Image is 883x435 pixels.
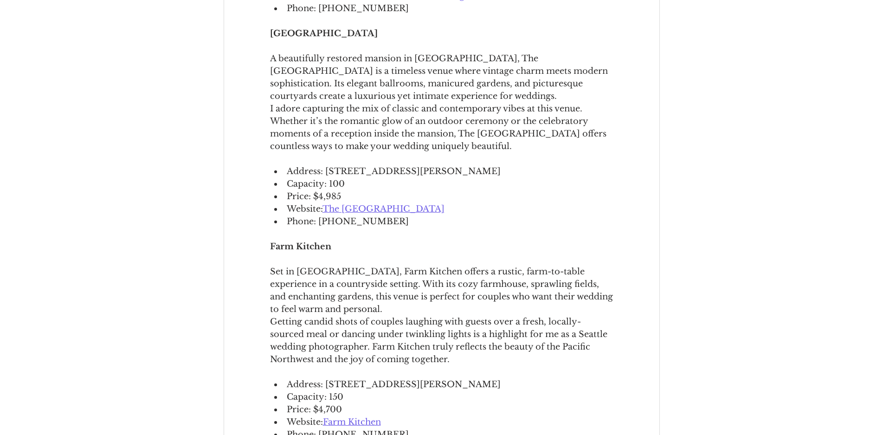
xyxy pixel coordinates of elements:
[287,3,409,13] span: Phone: [PHONE_NUMBER]
[322,204,445,214] a: The [GEOGRAPHIC_DATA]
[270,241,331,252] span: Farm Kitchen
[287,179,345,189] span: Capacity: 100
[270,317,609,364] span: Getting candid shots of couples laughing with guests over a fresh, locally-sourced meal or dancin...
[323,417,381,427] a: Farm Kitchen
[270,53,610,101] span: A beautifully restored mansion in [GEOGRAPHIC_DATA], The [GEOGRAPHIC_DATA] is a timeless venue wh...
[287,166,501,176] span: Address: [STREET_ADDRESS][PERSON_NAME]
[270,266,615,314] span: Set in [GEOGRAPHIC_DATA], Farm Kitchen offers a rustic, farm-to-table experience in a countryside...
[287,379,501,390] span: Address: [STREET_ADDRESS][PERSON_NAME]
[287,204,322,214] span: Website:
[270,104,609,151] span: I adore capturing the mix of classic and contemporary vibes at this venue. Whether it’s the roman...
[287,216,409,227] span: Phone: [PHONE_NUMBER]
[287,191,341,201] span: Price: $4,985
[270,28,378,39] span: [GEOGRAPHIC_DATA]
[287,404,342,415] span: Price: $4,700
[287,417,323,427] span: Website:
[287,392,343,402] span: Capacity: 150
